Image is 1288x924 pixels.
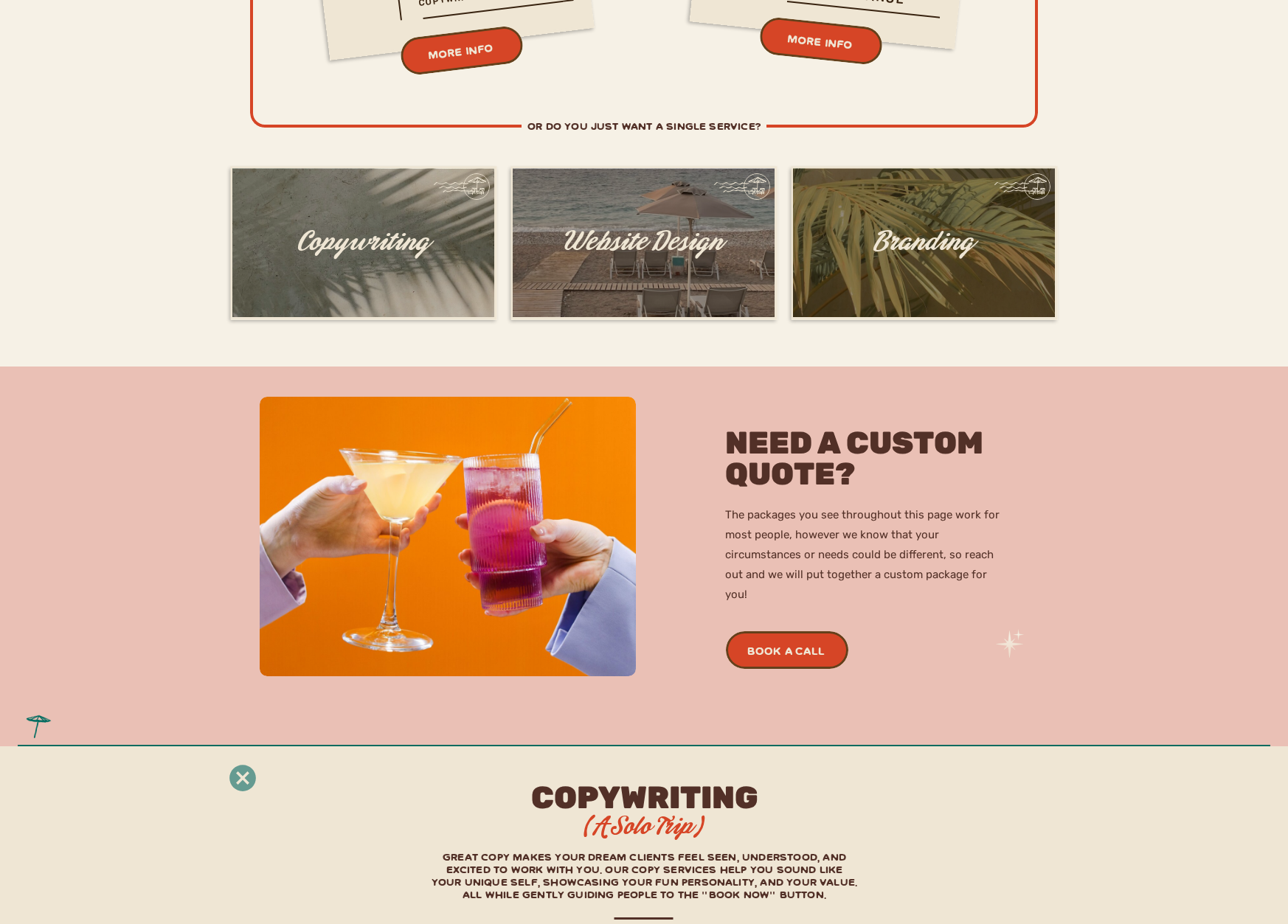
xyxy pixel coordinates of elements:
[693,640,879,663] a: book a call
[725,428,1017,465] p: need a custom quote?
[463,815,824,843] h1: (A Solo Trip)
[727,21,913,63] a: MORE INFO
[325,779,964,821] h1: copywriting
[725,505,1004,629] p: The packages you see throughout this page work for most people, however we know that your circums...
[431,850,858,905] h2: Great copy makes your dream clients feel seen, understood, and excited to work with you. Our copy...
[406,119,882,136] a: or do you just want a single service?
[367,29,554,74] a: MORE INFO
